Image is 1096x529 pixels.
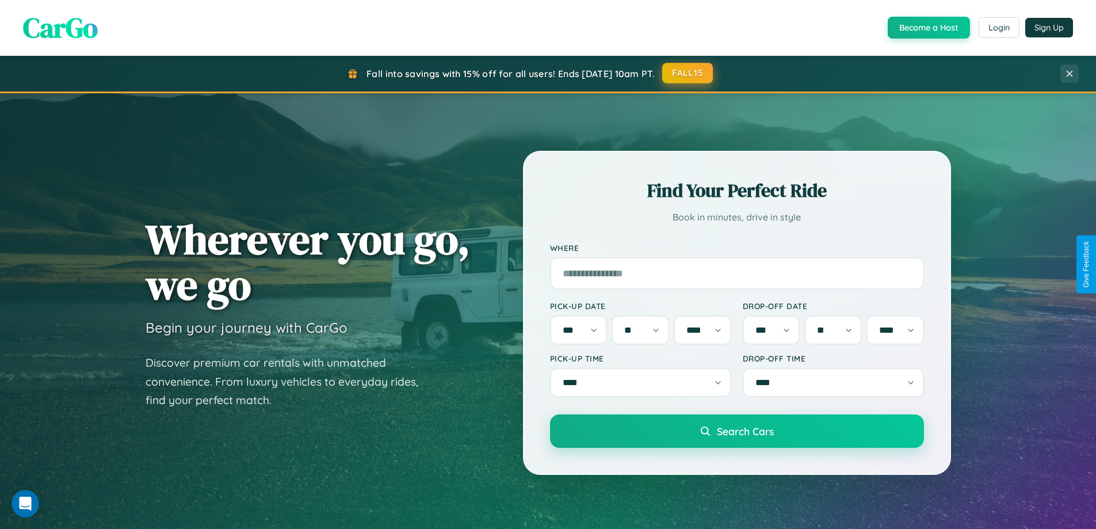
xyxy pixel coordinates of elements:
label: Drop-off Date [743,301,924,311]
button: Login [979,17,1019,38]
span: CarGo [23,9,98,47]
button: Become a Host [888,17,970,39]
button: Sign Up [1025,18,1073,37]
button: FALL15 [662,63,713,83]
p: Discover premium car rentals with unmatched convenience. From luxury vehicles to everyday rides, ... [146,353,433,410]
div: Give Feedback [1082,241,1090,288]
span: Search Cars [717,425,774,437]
label: Pick-up Date [550,301,731,311]
p: Book in minutes, drive in style [550,209,924,226]
h3: Begin your journey with CarGo [146,319,347,336]
label: Drop-off Time [743,353,924,363]
h2: Find Your Perfect Ride [550,178,924,203]
label: Pick-up Time [550,353,731,363]
iframe: Intercom live chat [12,490,39,517]
label: Where [550,243,924,253]
span: Fall into savings with 15% off for all users! Ends [DATE] 10am PT. [366,68,655,79]
button: Search Cars [550,414,924,448]
h1: Wherever you go, we go [146,216,470,307]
